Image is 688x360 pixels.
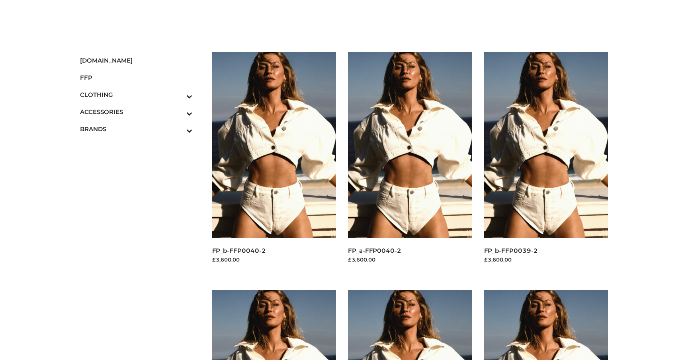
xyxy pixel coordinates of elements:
a: ACCESSORIESToggle Submenu [80,103,192,120]
a: FP_b-FFP0039-2 [484,247,538,254]
a: FFP [80,69,192,86]
a: FP_a-FFP0040-2 [348,247,401,254]
a: [DOMAIN_NAME] [80,52,192,69]
div: £3,600.00 [484,256,608,264]
span: CLOTHING [80,90,192,99]
button: Toggle Submenu [164,103,192,120]
a: FP_b-FFP0040-2 [212,247,266,254]
button: Toggle Submenu [164,86,192,103]
span: FFP [80,73,192,82]
a: CLOTHINGToggle Submenu [80,86,192,103]
a: BRANDSToggle Submenu [80,120,192,138]
div: £3,600.00 [212,256,336,264]
button: Toggle Submenu [164,120,192,138]
span: ACCESSORIES [80,107,192,116]
div: £3,600.00 [348,256,472,264]
span: BRANDS [80,124,192,134]
span: [DOMAIN_NAME] [80,56,192,65]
